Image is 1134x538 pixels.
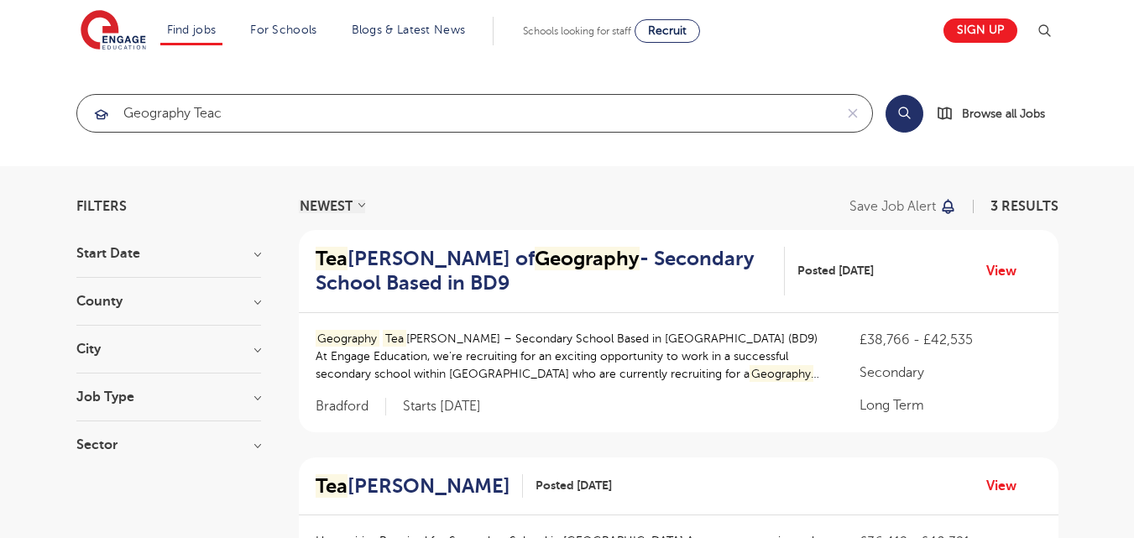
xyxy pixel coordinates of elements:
h3: Sector [76,438,261,452]
a: For Schools [250,24,316,36]
span: Posted [DATE] [536,477,612,494]
mark: Tea [316,474,348,498]
a: View [986,260,1029,282]
a: View [986,475,1029,497]
img: Engage Education [81,10,146,52]
a: Recruit [635,19,700,43]
span: Browse all Jobs [962,104,1045,123]
button: Clear [834,95,872,132]
button: Search [886,95,923,133]
mark: Tea [316,247,348,270]
p: Starts [DATE] [403,398,481,415]
a: Browse all Jobs [937,104,1058,123]
h3: City [76,342,261,356]
a: Sign up [943,18,1017,43]
a: Tea[PERSON_NAME] ofGeography- Secondary School Based in BD9 [316,247,785,295]
span: Schools looking for staff [523,25,631,37]
span: Bradford [316,398,386,415]
mark: Geography [316,330,380,347]
p: £38,766 - £42,535 [860,330,1041,350]
div: Submit [76,94,873,133]
a: Find jobs [167,24,217,36]
h3: Job Type [76,390,261,404]
p: [PERSON_NAME] – Secondary School Based in [GEOGRAPHIC_DATA] (BD9) At Engage Education, we’re recr... [316,330,827,383]
a: Blogs & Latest News [352,24,466,36]
span: 3 RESULTS [990,199,1058,214]
a: Tea[PERSON_NAME] [316,474,524,499]
p: Secondary [860,363,1041,383]
h3: Start Date [76,247,261,260]
h2: [PERSON_NAME] [316,474,510,499]
span: Recruit [648,24,687,37]
p: Long Term [860,395,1041,415]
mark: Geography [750,365,814,383]
h2: [PERSON_NAME] of - Secondary School Based in BD9 [316,247,771,295]
mark: Tea [383,330,406,347]
mark: Geography [535,247,640,270]
span: Posted [DATE] [797,262,874,279]
button: Save job alert [849,200,958,213]
p: Save job alert [849,200,936,213]
input: Submit [77,95,834,132]
span: Filters [76,200,127,213]
h3: County [76,295,261,308]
